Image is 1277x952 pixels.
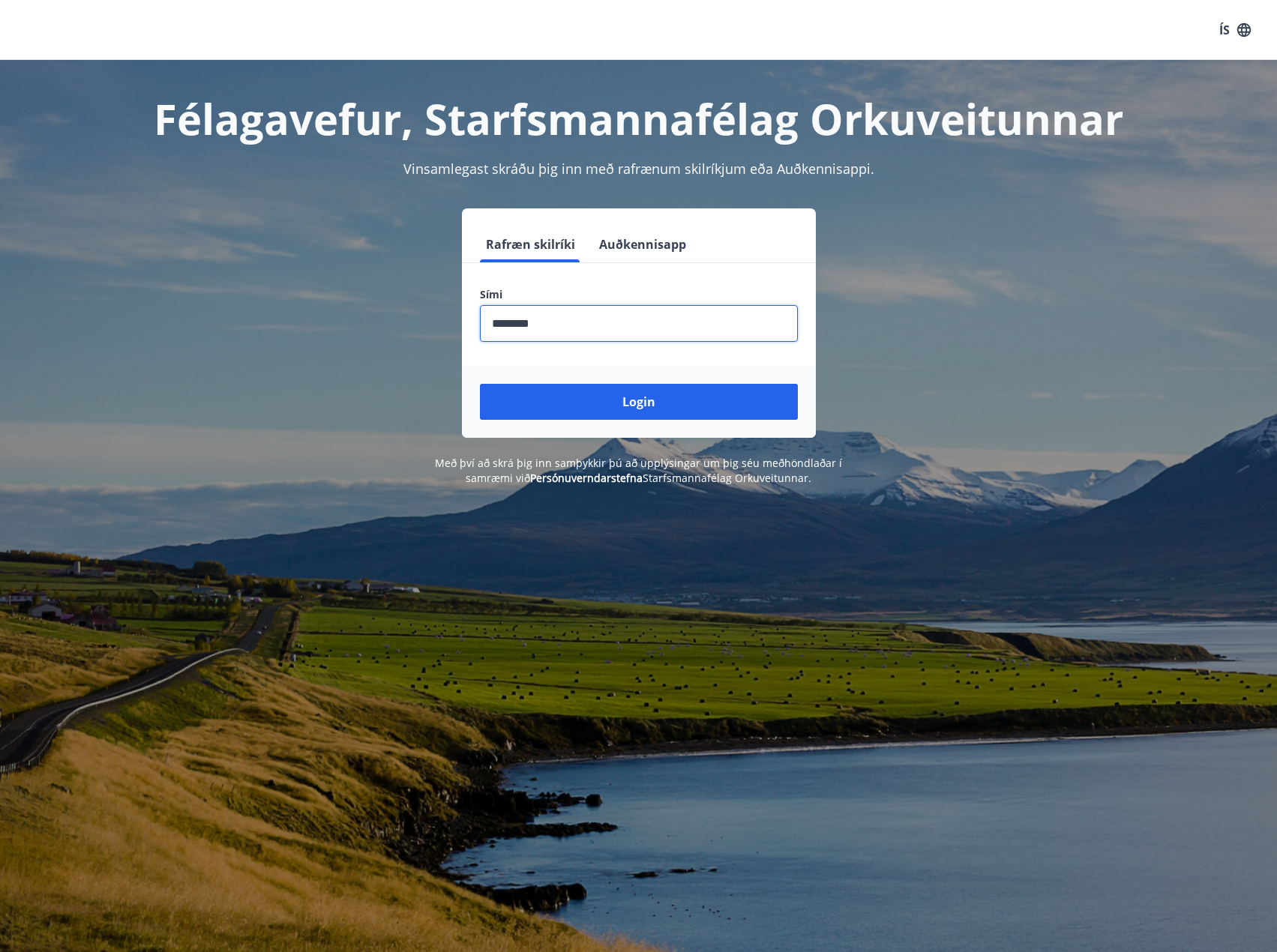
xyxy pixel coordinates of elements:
[530,471,643,485] a: Persónuverndarstefna
[480,287,798,302] label: Sími
[435,456,842,485] span: Með því að skrá þig inn samþykkir þú að upplýsingar um þig séu meðhöndlaðar í samræmi við Starfsm...
[1211,16,1259,43] button: ÍS
[480,226,581,262] button: Rafræn skilríki
[593,226,692,262] button: Auðkennisapp
[403,160,874,178] span: Vinsamlegast skráðu þig inn með rafrænum skilríkjum eða Auðkennisappi.
[480,384,798,420] button: Login
[117,90,1161,147] h1: Félagavefur, Starfsmannafélag Orkuveitunnar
